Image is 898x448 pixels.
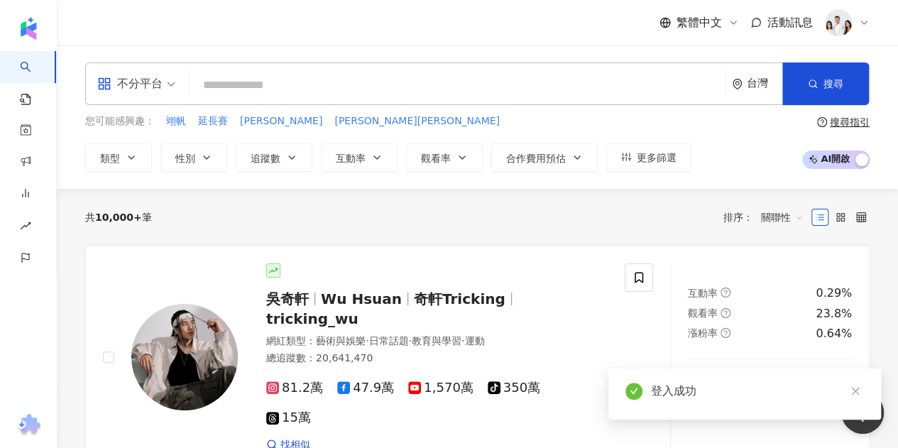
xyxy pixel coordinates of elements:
[198,114,228,129] span: 延長賽
[236,143,312,172] button: 追蹤數
[368,335,408,346] span: 日常話題
[816,285,852,301] div: 0.29%
[688,327,718,339] span: 漲粉率
[721,288,730,297] span: question-circle
[506,153,566,164] span: 合作費用預估
[166,114,186,129] span: 翊帆
[816,326,852,342] div: 0.64%
[464,335,484,346] span: 運動
[782,62,869,105] button: 搜尋
[336,153,366,164] span: 互動率
[334,114,500,129] span: [PERSON_NAME][PERSON_NAME]
[414,290,505,307] span: 奇軒Tricking
[461,335,464,346] span: ·
[406,143,483,172] button: 觀看率
[817,117,827,127] span: question-circle
[131,304,238,410] img: KOL Avatar
[85,114,155,129] span: 您可能感興趣：
[366,335,368,346] span: ·
[337,381,394,395] span: 47.9萬
[266,410,311,425] span: 15萬
[721,328,730,338] span: question-circle
[688,307,718,319] span: 觀看率
[767,16,813,29] span: 活動訊息
[175,153,195,164] span: 性別
[688,288,718,299] span: 互動率
[747,77,782,89] div: 台灣
[677,15,722,31] span: 繁體中文
[408,381,473,395] span: 1,570萬
[761,206,804,229] span: 關聯性
[321,143,398,172] button: 互動率
[823,78,843,89] span: 搜尋
[651,383,864,400] div: 登入成功
[95,212,142,223] span: 10,000+
[266,351,608,366] div: 總追蹤數 ： 20,641,470
[85,212,152,223] div: 共 筆
[825,9,852,36] img: 20231221_NR_1399_Small.jpg
[491,143,598,172] button: 合作費用預估
[15,414,43,437] img: chrome extension
[85,143,152,172] button: 類型
[321,290,402,307] span: Wu Hsuan
[97,77,111,91] span: appstore
[239,114,323,129] button: [PERSON_NAME]
[721,308,730,318] span: question-circle
[197,114,229,129] button: 延長賽
[160,143,227,172] button: 性別
[488,381,540,395] span: 350萬
[266,381,323,395] span: 81.2萬
[266,334,608,349] div: 網紅類型 ：
[412,335,461,346] span: 教育與學習
[316,335,366,346] span: 藝術與娛樂
[625,383,642,400] span: check-circle
[334,114,500,129] button: [PERSON_NAME][PERSON_NAME]
[732,79,743,89] span: environment
[266,290,309,307] span: 吳奇軒
[20,212,31,244] span: rise
[240,114,322,129] span: [PERSON_NAME]
[266,310,358,327] span: tricking_wu
[251,153,280,164] span: 追蹤數
[850,386,860,396] span: close
[830,116,870,128] div: 搜尋指引
[408,335,411,346] span: ·
[20,51,48,106] a: search
[606,143,691,172] button: 更多篩選
[816,306,852,322] div: 23.8%
[723,206,811,229] div: 排序：
[421,153,451,164] span: 觀看率
[100,153,120,164] span: 類型
[97,72,163,95] div: 不分平台
[17,17,40,40] img: logo icon
[165,114,187,129] button: 翊帆
[637,152,677,163] span: 更多篩選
